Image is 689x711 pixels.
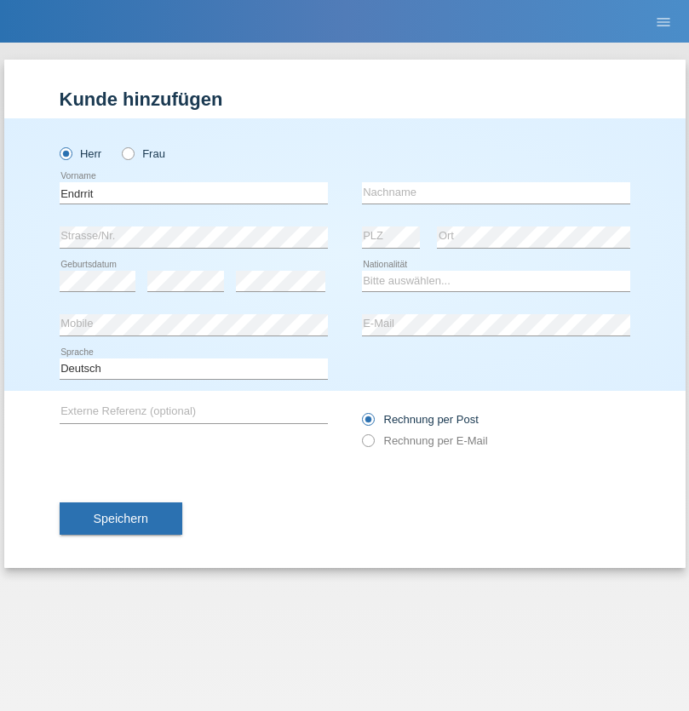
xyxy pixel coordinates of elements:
[94,512,148,525] span: Speichern
[655,14,672,31] i: menu
[362,434,373,456] input: Rechnung per E-Mail
[362,413,373,434] input: Rechnung per Post
[362,434,488,447] label: Rechnung per E-Mail
[122,147,165,160] label: Frau
[60,147,71,158] input: Herr
[646,16,680,26] a: menu
[362,413,479,426] label: Rechnung per Post
[60,147,102,160] label: Herr
[122,147,133,158] input: Frau
[60,502,182,535] button: Speichern
[60,89,630,110] h1: Kunde hinzufügen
